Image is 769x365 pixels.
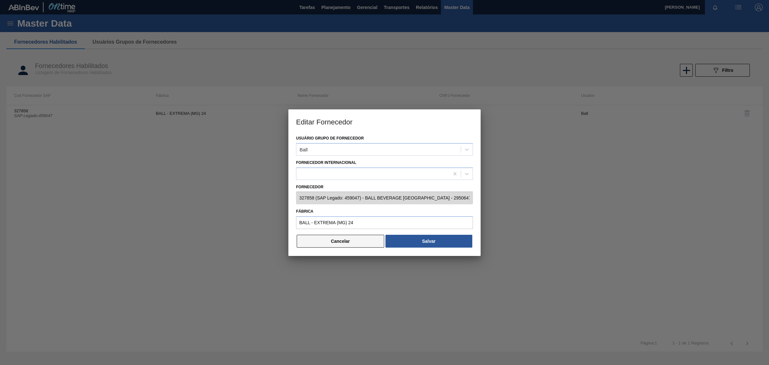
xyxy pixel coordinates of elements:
[385,235,472,248] button: Salvar
[297,235,384,248] button: Cancelar
[296,136,364,140] label: Usuário Grupo de Fornecedor
[296,182,473,192] label: Fornecedor
[296,160,356,165] label: Fornecedor Internacional
[300,147,308,152] div: Ball
[296,207,473,216] label: Fábrica
[288,109,481,134] h3: Editar Fornecedor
